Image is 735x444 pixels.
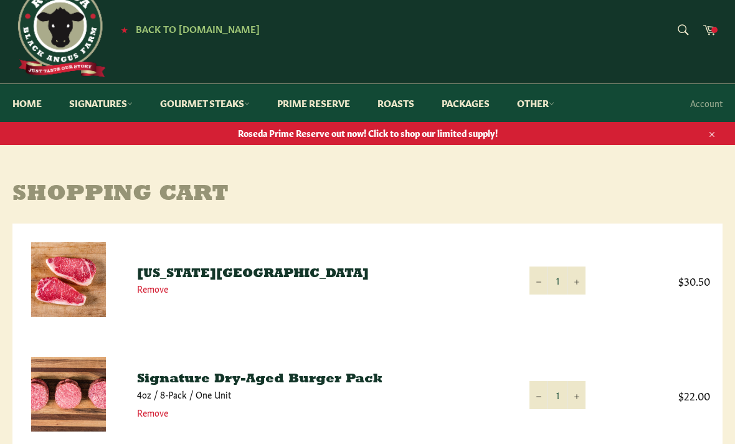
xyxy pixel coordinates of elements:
a: Packages [429,84,502,122]
button: Increase item quantity by one [567,381,586,409]
p: 4oz / 8-Pack / One Unit [137,389,505,400]
img: New York Strip [31,242,106,317]
span: Back to [DOMAIN_NAME] [136,22,260,35]
span: ★ [121,24,128,34]
a: Signature Dry-Aged Burger Pack [137,373,382,385]
a: Remove [137,406,168,418]
span: $30.50 [610,273,710,288]
button: Reduce item quantity by one [529,381,548,409]
img: Signature Dry-Aged Burger Pack - 4oz / 8-Pack / One Unit [31,357,106,432]
a: Roasts [365,84,427,122]
a: ★ Back to [DOMAIN_NAME] [115,24,260,34]
a: Other [505,84,567,122]
button: Reduce item quantity by one [529,267,548,295]
a: Remove [137,282,168,295]
h1: Shopping Cart [12,182,723,207]
a: Gourmet Steaks [148,84,262,122]
span: $22.00 [610,388,710,402]
a: [US_STATE][GEOGRAPHIC_DATA] [137,268,369,280]
a: Prime Reserve [265,84,363,122]
a: Account [684,85,729,121]
button: Increase item quantity by one [567,267,586,295]
a: Signatures [57,84,145,122]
